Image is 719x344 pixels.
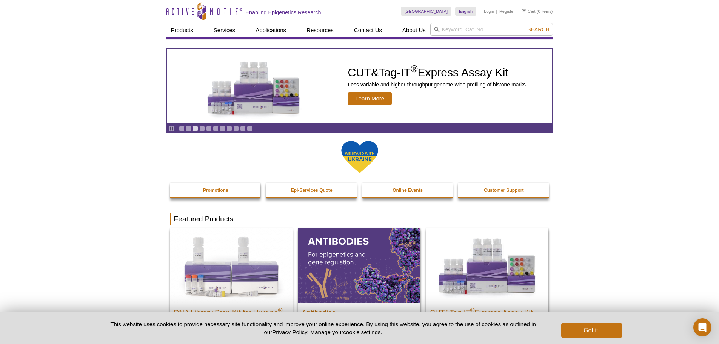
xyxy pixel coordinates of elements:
a: Customer Support [458,183,550,197]
h2: Featured Products [170,213,549,225]
input: Keyword, Cat. No. [430,23,553,36]
a: CUT&Tag-IT® Express Assay Kit CUT&Tag-IT®Express Assay Kit Less variable and higher-throughput ge... [426,228,548,343]
li: (0 items) [522,7,553,16]
a: Contact Us [349,23,386,37]
img: Your Cart [522,9,526,13]
strong: Customer Support [484,188,523,193]
a: Promotions [170,183,262,197]
a: About Us [398,23,430,37]
a: Online Events [362,183,454,197]
h2: DNA Library Prep Kit for Illumina [174,305,289,316]
a: Toggle autoplay [169,126,174,131]
a: Services [209,23,240,37]
strong: Promotions [203,188,228,193]
img: All Antibodies [298,228,420,302]
a: [GEOGRAPHIC_DATA] [401,7,452,16]
button: Got it! [561,323,622,338]
button: cookie settings [343,329,380,335]
h2: Antibodies [302,305,417,316]
a: English [455,7,476,16]
a: Go to slide 10 [240,126,246,131]
a: Privacy Policy [272,329,307,335]
a: All Antibodies Antibodies Application-tested antibodies for ChIP, CUT&Tag, and CUT&RUN. [298,228,420,343]
a: Applications [251,23,291,37]
article: CUT&Tag-IT Express Assay Kit [167,49,552,123]
p: Less variable and higher-throughput genome-wide profiling of histone marks [348,81,526,88]
a: Epi-Services Quote [266,183,357,197]
h2: Enabling Epigenetics Research [246,9,321,16]
a: Go to slide 7 [220,126,225,131]
img: CUT&Tag-IT Express Assay Kit [191,45,316,128]
a: Go to slide 2 [186,126,191,131]
a: Go to slide 8 [226,126,232,131]
img: DNA Library Prep Kit for Illumina [170,228,293,302]
div: Open Intercom Messenger [693,318,711,336]
span: Learn More [348,92,392,105]
span: Search [527,26,549,32]
button: Search [525,26,551,33]
sup: ® [278,307,283,313]
h2: CUT&Tag-IT Express Assay Kit [430,305,545,316]
strong: Epi-Services Quote [291,188,333,193]
a: Go to slide 4 [199,126,205,131]
a: Go to slide 3 [192,126,198,131]
a: Go to slide 5 [206,126,212,131]
a: Go to slide 11 [247,126,252,131]
a: Cart [522,9,536,14]
a: Go to slide 6 [213,126,219,131]
a: CUT&Tag-IT Express Assay Kit CUT&Tag-IT®Express Assay Kit Less variable and higher-throughput gen... [167,49,552,123]
h2: CUT&Tag-IT Express Assay Kit [348,67,526,78]
p: This website uses cookies to provide necessary site functionality and improve your online experie... [97,320,549,336]
a: Resources [302,23,338,37]
img: We Stand With Ukraine [341,140,379,174]
a: Go to slide 1 [179,126,185,131]
img: CUT&Tag-IT® Express Assay Kit [426,228,548,302]
li: | [496,7,497,16]
sup: ® [411,63,417,74]
strong: Online Events [393,188,423,193]
a: Products [166,23,198,37]
sup: ® [470,307,475,313]
a: Go to slide 9 [233,126,239,131]
a: Login [484,9,494,14]
a: Register [499,9,515,14]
